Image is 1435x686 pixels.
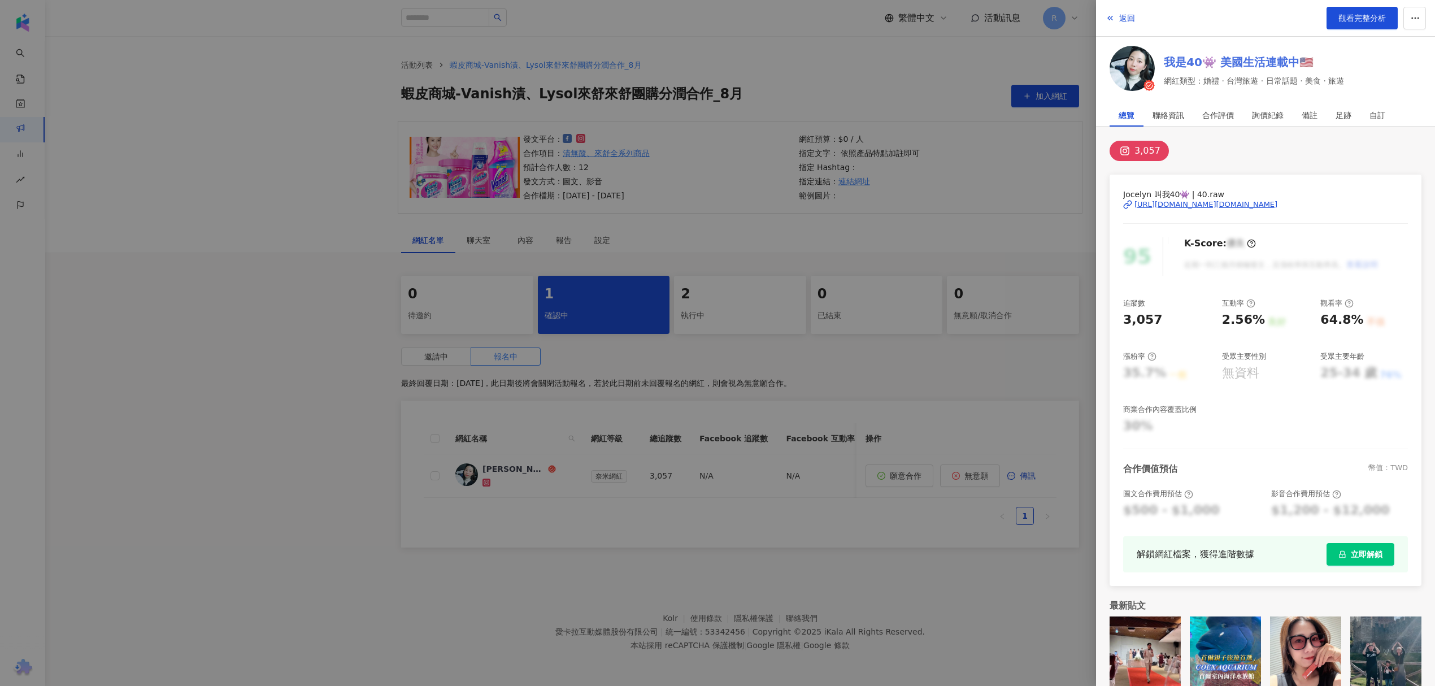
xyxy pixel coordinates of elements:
[1368,463,1408,475] div: 幣值：TWD
[1252,104,1284,127] div: 詢價紀錄
[1320,298,1354,309] div: 觀看率
[1134,199,1277,210] div: [URL][DOMAIN_NAME][DOMAIN_NAME]
[1123,311,1163,329] div: 3,057
[1119,14,1135,23] span: 返回
[1164,75,1344,87] span: 網紅類型：婚禮 · 台灣旅遊 · 日常話題 · 美食 · 旅遊
[1327,543,1394,566] button: 立即解鎖
[1137,547,1254,561] div: 解鎖網紅檔案，獲得進階數據
[1222,298,1255,309] div: 互動率
[1202,104,1234,127] div: 合作評價
[1123,199,1408,210] a: [URL][DOMAIN_NAME][DOMAIN_NAME]
[1327,7,1398,29] a: 觀看完整分析
[1222,364,1259,382] div: 無資料
[1105,7,1136,29] button: 返回
[1320,351,1364,362] div: 受眾主要年齡
[1369,104,1385,127] div: 自訂
[1110,141,1169,161] button: 3,057
[1123,298,1145,309] div: 追蹤數
[1351,550,1382,559] span: 立即解鎖
[1164,54,1344,70] a: 我是40👾 美國生活連載中🇺🇸
[1320,311,1363,329] div: 64.8%
[1271,489,1341,499] div: 影音合作費用預估
[1184,237,1256,250] div: K-Score :
[1119,104,1134,127] div: 總覽
[1123,463,1177,475] div: 合作價值預估
[1123,405,1197,415] div: 商業合作內容覆蓋比例
[1336,104,1351,127] div: 足跡
[1222,311,1265,329] div: 2.56%
[1338,14,1386,23] span: 觀看完整分析
[1110,46,1155,95] a: KOL Avatar
[1338,550,1346,558] span: lock
[1123,188,1408,201] span: Jocelyn 叫我40👾 | 40.raw
[1110,46,1155,91] img: KOL Avatar
[1134,143,1160,159] div: 3,057
[1123,489,1193,499] div: 圖文合作費用預估
[1153,104,1184,127] div: 聯絡資訊
[1222,351,1266,362] div: 受眾主要性別
[1110,600,1421,612] div: 最新貼文
[1123,351,1156,362] div: 漲粉率
[1302,104,1317,127] div: 備註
